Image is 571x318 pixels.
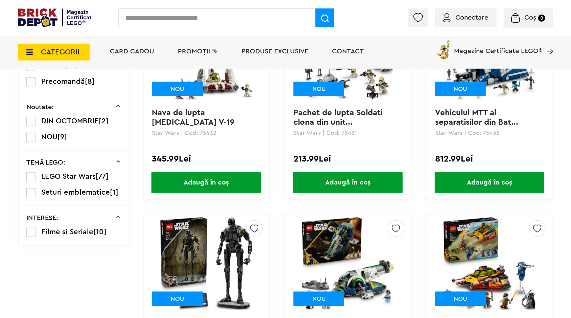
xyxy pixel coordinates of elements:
[41,48,80,56] span: CATEGORII
[435,130,544,136] p: Star Wars | Cod: 75435
[93,228,106,236] span: [10]
[96,173,109,180] span: [77]
[524,14,536,21] span: Coș
[41,133,57,141] span: NOU
[293,109,385,126] a: Pachet de lupta Soldati clona din unit...
[41,117,99,125] span: DIN OCTOMBRIE
[456,14,489,21] span: Conectare
[57,133,67,141] span: [9]
[435,172,544,193] span: Adaugă în coș
[26,159,65,166] p: TEMĂ LEGO:
[41,189,110,196] span: Seturi emblematice
[26,215,58,221] p: INTERESE:
[85,78,95,85] span: [8]
[293,172,403,193] span: Adaugă în coș
[242,48,309,55] a: Produse exclusive
[110,189,118,196] span: [1]
[152,154,261,163] div: 345.99Lei
[435,154,544,163] div: 812.99Lei
[332,48,364,55] a: Contact
[41,228,93,236] span: Filme și Seriale
[152,292,203,306] div: NOU
[110,48,154,55] a: Card Cadou
[435,292,486,306] div: NOU
[443,14,489,21] a: Conectare
[26,104,54,111] p: Noutate:
[151,172,261,193] span: Adaugă în coș
[152,130,261,136] p: Star Wars | Cod: 75432
[435,82,486,96] div: NOU
[301,216,395,311] img: Nava stelara a lui Jango Fett
[435,109,518,126] a: Vehiculul MTT al separatisilor din Bat...
[152,109,237,136] a: Nava de lupta [MEDICAL_DATA] V-19 Torrent
[293,154,402,163] div: 213.99Lei
[41,173,96,180] span: LEGO Star Wars
[144,172,269,193] a: Adaugă în coș
[293,82,344,96] div: NOU
[41,78,85,85] span: Precomandă
[442,216,537,311] img: Snowspeeder înflacarat
[538,15,545,22] small: 0
[152,82,203,96] div: NOU
[454,39,543,54] span: Magazine Certificate LEGO®
[99,117,109,125] span: [2]
[159,216,254,311] img: Droid de securitate K-2SO
[293,292,344,306] div: NOU
[178,48,218,55] a: PROMOȚII %
[543,39,553,46] a: Magazine Certificate LEGO®
[293,130,402,136] p: Star Wars | Cod: 75431
[427,172,552,193] a: Adaugă în coș
[285,172,410,193] a: Adaugă în coș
